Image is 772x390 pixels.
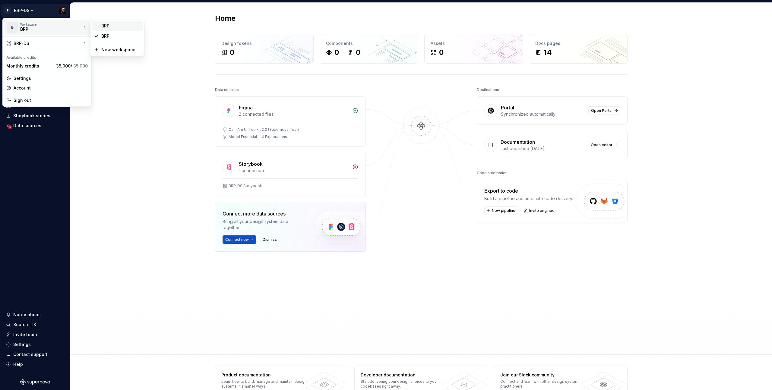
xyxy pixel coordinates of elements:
[56,63,88,68] span: 35,000 /
[14,97,88,103] div: Sign out
[20,23,82,26] div: Workspace
[101,33,141,39] div: BRP
[73,63,88,68] span: 35,000
[7,22,18,33] div: B
[101,47,141,53] div: New workspace
[6,63,54,69] div: Monthly credits
[14,40,82,46] div: BRP-DS
[14,85,88,91] div: Account
[14,75,88,81] div: Settings
[4,52,90,61] div: Available credits
[101,23,141,29] div: BRP
[20,26,71,32] div: BRP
